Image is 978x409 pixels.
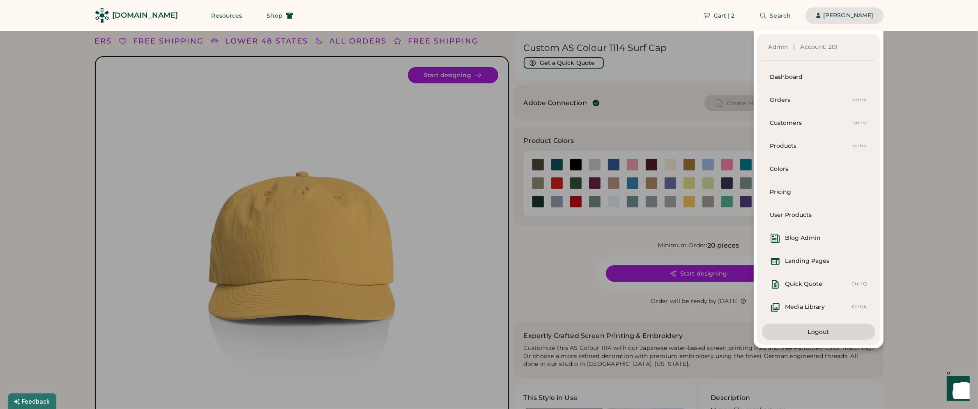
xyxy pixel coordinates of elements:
button: Shop [257,7,303,24]
img: Rendered Logo - Screens [95,8,109,23]
div: Orders [770,96,854,104]
button: Logout [762,324,875,340]
div: ctrl+p [853,143,867,149]
div: Customers [770,119,854,127]
div: Landing Pages [785,257,830,265]
div: Quick Quote [785,280,823,288]
span: Search [770,13,791,18]
div: [DOMAIN_NAME] [113,10,178,21]
button: Cart | 2 [693,7,745,24]
button: Search [750,7,801,24]
div: [PERSON_NAME] [823,11,873,20]
button: Resources [202,7,252,24]
div: Ctrl+Q [851,281,867,287]
div: Pricing [770,188,867,196]
div: ctrl+c [854,120,867,126]
div: Admin | Account: 201 [769,43,869,51]
span: Shop [267,13,282,18]
iframe: Front Chat [939,372,974,407]
div: Blog Admin [785,234,821,242]
div: Products [770,142,853,150]
div: Colors [770,165,867,173]
span: Cart | 2 [714,13,735,18]
div: Dashboard [770,73,867,81]
div: Media Library [785,303,825,311]
div: Ctrl+A [852,304,867,310]
div: User Products [770,211,867,219]
div: ctrl+o [853,97,867,103]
